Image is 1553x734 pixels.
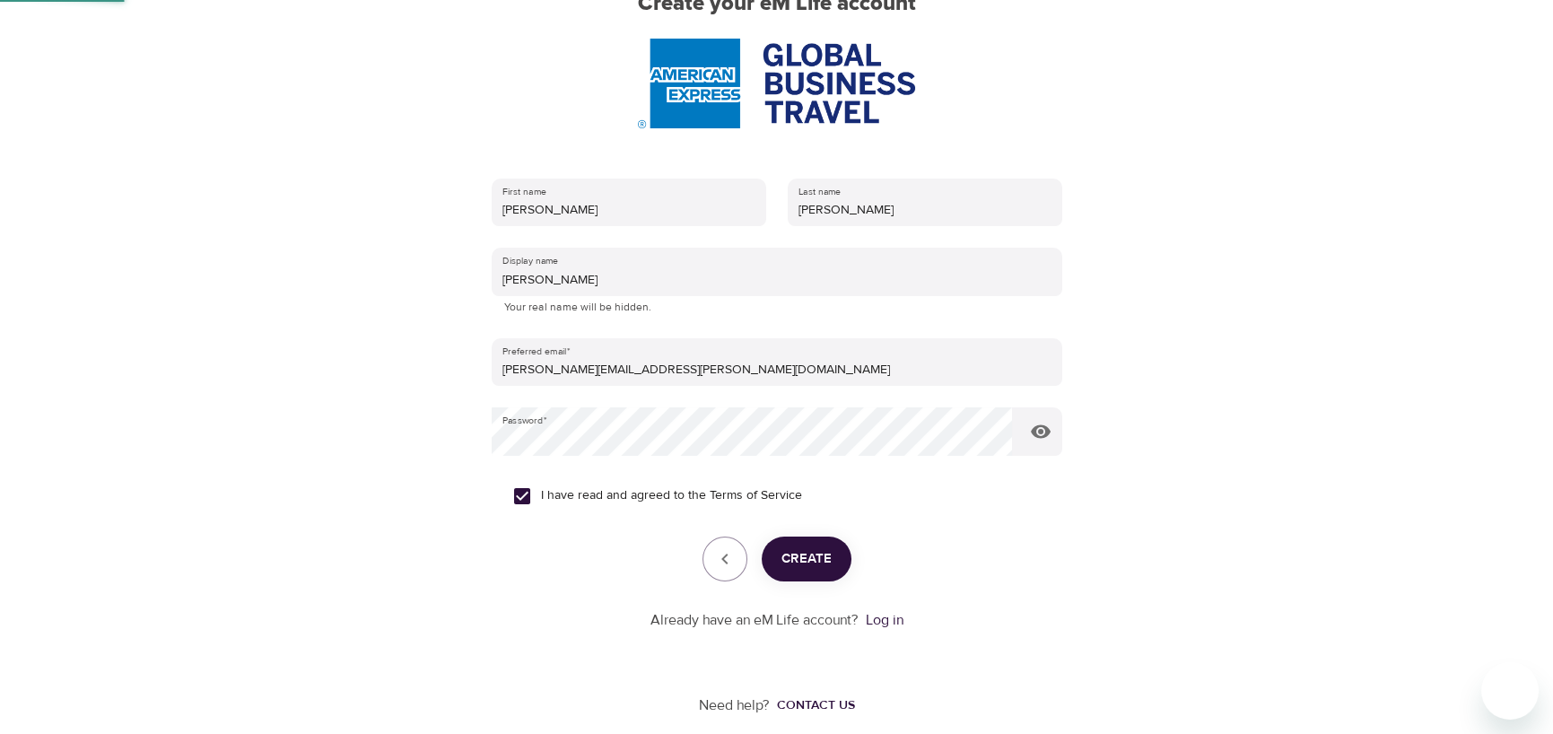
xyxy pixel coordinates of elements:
a: Log in [866,611,903,629]
span: I have read and agreed to the [541,486,802,505]
iframe: Button to launch messaging window [1481,662,1539,720]
button: Create [762,537,851,581]
p: Your real name will be hidden. [504,299,1050,317]
img: AmEx%20GBT%20logo.png [638,39,914,128]
span: Create [781,547,832,571]
p: Already have an eM Life account? [650,610,859,631]
a: Contact us [770,696,855,714]
div: Contact us [777,696,855,714]
a: Terms of Service [710,486,802,505]
p: Need help? [699,695,770,716]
